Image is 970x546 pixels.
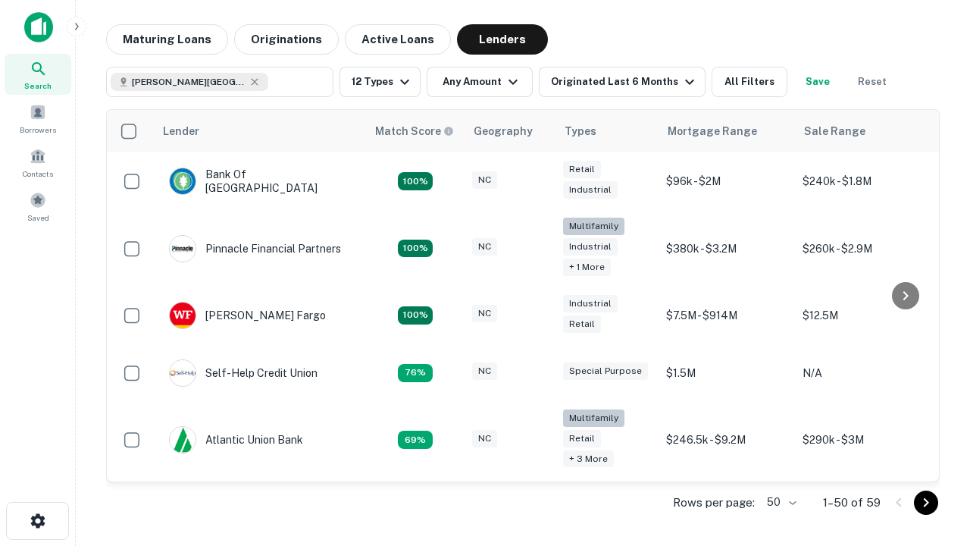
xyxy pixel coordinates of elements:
span: Search [24,80,52,92]
div: Atlantic Union Bank [169,426,303,453]
h6: Match Score [375,123,451,140]
p: 1–50 of 59 [823,494,881,512]
button: All Filters [712,67,787,97]
td: $96k - $2M [659,152,795,210]
button: Save your search to get updates of matches that match your search criteria. [793,67,842,97]
div: NC [472,305,497,322]
div: Geography [474,122,533,140]
button: Originations [234,24,339,55]
div: Bank Of [GEOGRAPHIC_DATA] [169,168,351,195]
a: Borrowers [5,98,71,139]
button: Any Amount [427,67,533,97]
div: Matching Properties: 10, hasApolloMatch: undefined [398,431,433,449]
img: picture [170,236,196,262]
a: Search [5,54,71,95]
div: NC [472,430,497,447]
td: N/A [795,344,931,402]
a: Contacts [5,142,71,183]
td: $12.5M [795,287,931,344]
div: Retail [563,430,601,447]
div: + 1 more [563,259,611,276]
iframe: Chat Widget [894,376,970,449]
img: picture [170,168,196,194]
span: Saved [27,212,49,224]
td: $240k - $1.8M [795,152,931,210]
button: Lenders [457,24,548,55]
div: Retail [563,315,601,333]
th: Capitalize uses an advanced AI algorithm to match your search with the best lender. The match sco... [366,110,465,152]
div: Matching Properties: 11, hasApolloMatch: undefined [398,364,433,382]
span: [PERSON_NAME][GEOGRAPHIC_DATA], [GEOGRAPHIC_DATA] [132,75,246,89]
button: Reset [848,67,896,97]
div: Industrial [563,295,618,312]
button: Originated Last 6 Months [539,67,706,97]
span: Contacts [23,168,53,180]
td: $260k - $2.9M [795,210,931,287]
div: Pinnacle Financial Partners [169,235,341,262]
th: Geography [465,110,555,152]
td: $1.5M [659,344,795,402]
div: Self-help Credit Union [169,359,318,387]
button: Active Loans [345,24,451,55]
th: Sale Range [795,110,931,152]
div: Industrial [563,181,618,199]
div: Industrial [563,238,618,256]
div: Sale Range [804,122,865,140]
img: picture [170,427,196,453]
img: capitalize-icon.png [24,12,53,42]
div: Mortgage Range [668,122,757,140]
div: Types [565,122,596,140]
div: Multifamily [563,409,624,427]
div: Retail [563,161,601,178]
th: Lender [154,110,366,152]
button: Go to next page [914,491,938,515]
td: $7.5M - $914M [659,287,795,344]
button: Maturing Loans [106,24,228,55]
th: Mortgage Range [659,110,795,152]
img: picture [170,360,196,386]
div: Matching Properties: 15, hasApolloMatch: undefined [398,306,433,325]
td: $290k - $3M [795,402,931,479]
span: Borrowers [20,124,56,136]
div: [PERSON_NAME] Fargo [169,302,326,329]
p: Rows per page: [673,494,755,512]
div: NC [472,362,497,380]
img: picture [170,303,196,328]
button: 12 Types [339,67,421,97]
a: Saved [5,186,71,227]
div: Capitalize uses an advanced AI algorithm to match your search with the best lender. The match sco... [375,123,454,140]
div: NC [472,238,497,256]
div: 50 [761,491,799,513]
td: $246.5k - $9.2M [659,402,795,479]
div: Matching Properties: 15, hasApolloMatch: undefined [398,172,433,190]
div: Lender [163,122,199,140]
td: $380k - $3.2M [659,210,795,287]
th: Types [555,110,659,152]
div: NC [472,171,497,189]
div: Matching Properties: 26, hasApolloMatch: undefined [398,240,433,258]
div: Multifamily [563,218,624,235]
div: + 3 more [563,450,614,468]
div: Originated Last 6 Months [551,73,699,91]
div: Special Purpose [563,362,648,380]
